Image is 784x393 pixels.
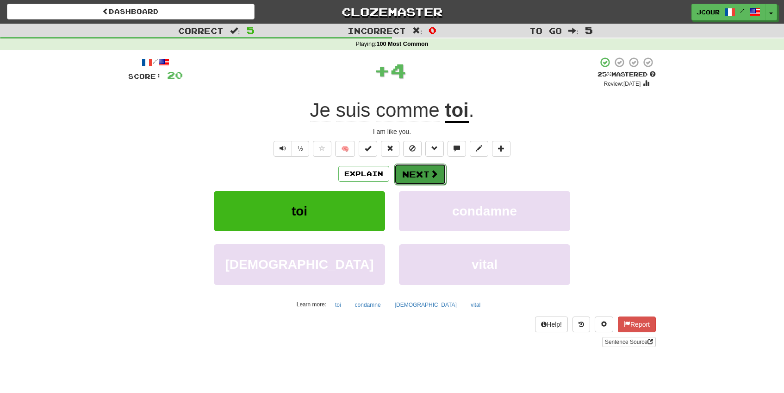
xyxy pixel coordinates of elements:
button: Reset to 0% Mastered (alt+r) [381,141,399,157]
small: Review: [DATE] [604,81,641,87]
span: vital [472,257,498,272]
button: Grammar (alt+g) [425,141,444,157]
button: toi [214,191,385,231]
a: Sentence Source [602,337,656,347]
span: [DEMOGRAPHIC_DATA] [225,257,374,272]
u: toi [445,99,468,123]
button: vital [466,298,485,312]
span: 4 [390,59,406,82]
span: comme [376,99,440,121]
span: 0 [429,25,436,36]
span: toi [292,204,307,218]
button: [DEMOGRAPHIC_DATA] [390,298,462,312]
a: JCOUR / [691,4,765,20]
div: / [128,57,183,68]
span: suis [336,99,371,121]
a: Clozemaster [268,4,516,20]
button: condamne [350,298,386,312]
button: 🧠 [335,141,355,157]
span: 5 [585,25,593,36]
button: Round history (alt+y) [572,317,590,332]
span: Correct [178,26,224,35]
button: Set this sentence to 100% Mastered (alt+m) [359,141,377,157]
span: / [740,7,745,14]
button: Help! [535,317,568,332]
span: : [230,27,240,35]
button: Explain [338,166,389,182]
span: Score: [128,72,162,80]
span: . [469,99,474,121]
button: [DEMOGRAPHIC_DATA] [214,244,385,285]
span: Je [310,99,330,121]
span: Incorrect [348,26,406,35]
button: ½ [292,141,309,157]
span: JCOUR [697,8,720,16]
span: condamne [452,204,517,218]
span: To go [529,26,562,35]
button: vital [399,244,570,285]
span: 20 [167,69,183,81]
button: Report [618,317,656,332]
span: 25 % [597,70,611,78]
button: toi [330,298,346,312]
button: condamne [399,191,570,231]
div: Mastered [597,70,656,79]
div: I am like you. [128,127,656,136]
span: 5 [247,25,255,36]
span: : [412,27,423,35]
strong: 100 Most Common [376,41,428,47]
a: Dashboard [7,4,255,19]
button: Next [394,164,446,185]
span: + [374,57,390,84]
button: Favorite sentence (alt+f) [313,141,331,157]
small: Learn more: [297,301,326,308]
button: Add to collection (alt+a) [492,141,510,157]
button: Play sentence audio (ctl+space) [274,141,292,157]
span: : [568,27,579,35]
button: Discuss sentence (alt+u) [448,141,466,157]
button: Edit sentence (alt+d) [470,141,488,157]
div: Text-to-speech controls [272,141,309,157]
button: Ignore sentence (alt+i) [403,141,422,157]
